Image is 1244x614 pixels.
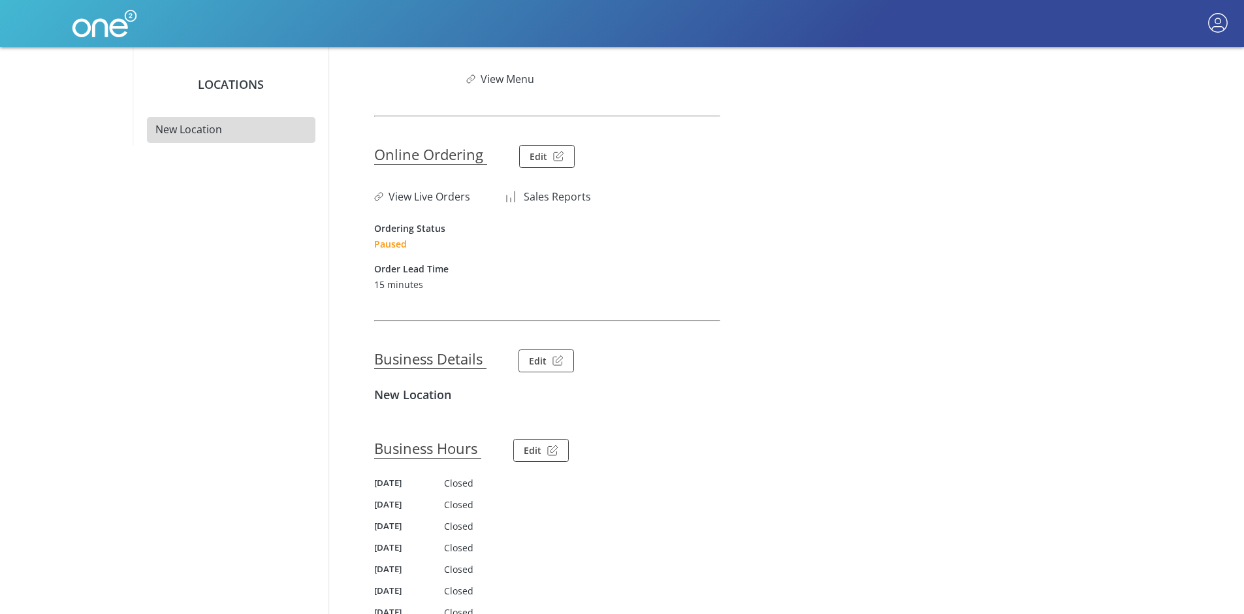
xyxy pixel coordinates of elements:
[444,563,473,575] span: Closed
[374,238,1066,250] span: Paused
[155,122,222,137] span: New Location
[374,563,445,575] h5: [DATE]
[444,520,473,532] span: Closed
[552,355,564,366] img: Edit
[198,76,264,92] span: Locations
[524,189,591,204] a: Sales Reports
[374,541,445,553] h5: [DATE]
[519,145,575,168] button: Edit
[374,65,436,86] button: Edit Menu
[444,541,473,554] span: Closed
[444,498,473,511] span: Closed
[444,585,473,597] span: Closed
[444,477,473,489] span: Closed
[466,74,481,84] img: Link
[374,520,445,532] h5: [DATE]
[547,445,558,456] img: Edit
[553,151,564,162] img: Edit
[374,278,1066,291] span: 15 minutes
[374,349,487,369] h3: Business Details
[374,387,1066,402] h4: New Location
[374,477,445,489] h5: [DATE]
[374,182,470,204] button: View Live Orders
[518,349,575,372] button: Edit
[374,192,389,201] img: Link
[374,498,445,510] h5: [DATE]
[374,438,482,459] h3: Business Hours
[147,117,315,143] a: New Location
[513,439,569,462] button: Edit
[481,72,534,86] a: View Menu
[503,189,524,204] img: Reports
[374,585,445,596] h5: [DATE]
[374,144,488,165] h3: Online Ordering
[374,263,449,275] label: Order Lead Time
[374,222,445,234] label: Ordering Status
